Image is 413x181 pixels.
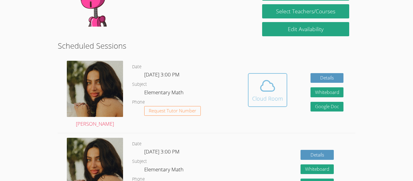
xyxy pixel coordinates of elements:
span: [DATE] 3:00 PM [144,71,180,78]
div: Cloud Room [252,94,283,103]
img: avatar.png [67,61,123,117]
span: [DATE] 3:00 PM [144,148,180,155]
button: Request Tutor Number [144,106,201,116]
dt: Date [132,63,141,71]
span: Request Tutor Number [149,108,196,113]
a: Edit Availability [262,22,349,36]
button: Cloud Room [248,73,287,107]
a: Google Doc [311,102,344,112]
a: [PERSON_NAME] [67,61,123,128]
a: Select Teachers/Courses [262,4,349,18]
dt: Subject [132,81,147,88]
button: Whiteboard [311,87,344,97]
dd: Elementary Math [144,165,185,176]
dt: Phone [132,99,145,106]
dt: Subject [132,158,147,165]
h2: Scheduled Sessions [58,40,355,51]
dt: Date [132,140,141,148]
dd: Elementary Math [144,88,185,99]
a: Details [301,150,334,160]
a: Details [311,73,344,83]
button: Whiteboard [301,164,334,174]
